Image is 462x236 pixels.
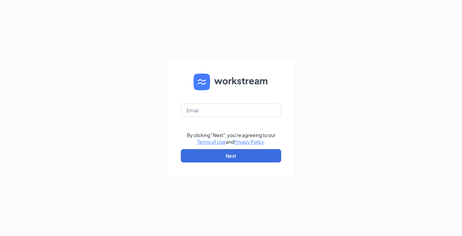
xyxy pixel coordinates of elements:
[181,104,281,117] input: Email
[187,132,276,145] div: By clicking "Next", you're agreeing to our and .
[197,139,226,145] a: Terms of Use
[234,139,264,145] a: Privacy Policy
[194,74,268,90] img: WS logo and Workstream text
[181,149,281,162] button: Next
